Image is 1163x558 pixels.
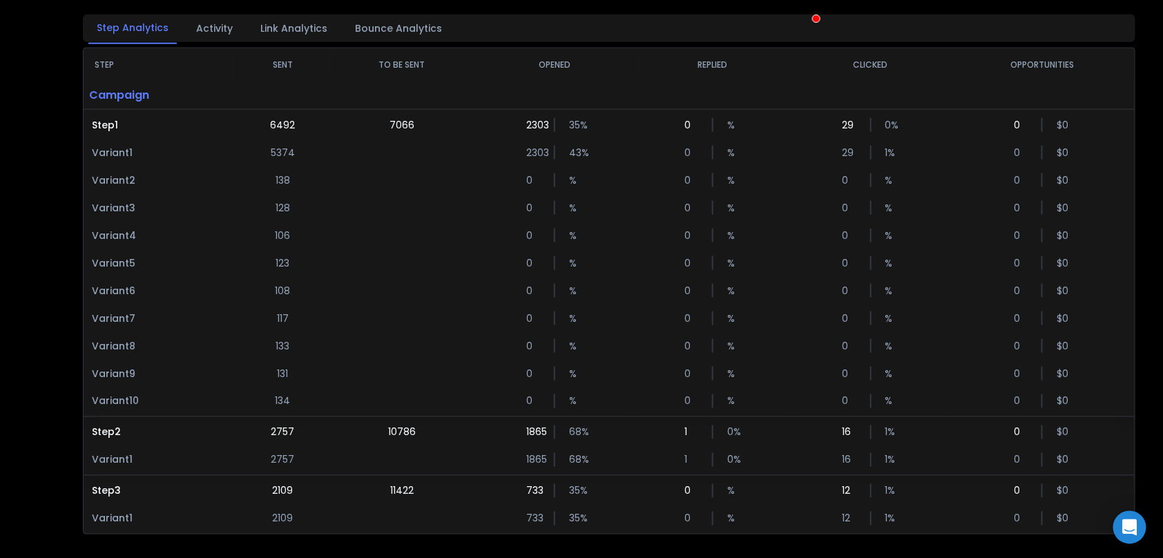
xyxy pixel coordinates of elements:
[684,173,698,187] p: 0
[277,367,288,381] p: 131
[526,173,540,187] p: 0
[1057,484,1070,498] p: $ 0
[84,48,237,81] th: STEP
[92,284,229,298] p: Variant 6
[272,484,293,498] p: 2109
[1057,201,1070,215] p: $ 0
[684,367,698,381] p: 0
[569,394,583,408] p: %
[843,173,856,187] p: 0
[275,229,290,242] p: 106
[727,229,741,242] p: %
[526,229,540,242] p: 0
[252,13,336,44] button: Link Analytics
[569,146,583,160] p: 43 %
[569,229,583,242] p: %
[92,146,229,160] p: Variant 1
[1014,484,1028,498] p: 0
[843,229,856,242] p: 0
[276,256,289,270] p: 123
[526,146,540,160] p: 2303
[526,311,540,325] p: 0
[885,173,899,187] p: %
[684,146,698,160] p: 0
[843,484,856,498] p: 12
[92,118,229,132] p: Step 1
[684,512,698,526] p: 0
[271,146,295,160] p: 5374
[843,394,856,408] p: 0
[92,484,229,498] p: Step 3
[1014,284,1028,298] p: 0
[843,284,856,298] p: 0
[92,173,229,187] p: Variant 2
[271,425,294,439] p: 2757
[276,201,290,215] p: 128
[271,453,294,467] p: 2757
[684,201,698,215] p: 0
[1014,229,1028,242] p: 0
[684,118,698,132] p: 0
[684,339,698,353] p: 0
[92,339,229,353] p: Variant 8
[1057,146,1070,160] p: $ 0
[1014,311,1028,325] p: 0
[727,512,741,526] p: %
[843,146,856,160] p: 29
[1014,146,1028,160] p: 0
[526,512,540,526] p: 733
[188,13,241,44] button: Activity
[1014,394,1028,408] p: 0
[885,201,899,215] p: %
[684,256,698,270] p: 0
[92,229,229,242] p: Variant 4
[684,311,698,325] p: 0
[684,453,698,467] p: 1
[526,201,540,215] p: 0
[843,453,856,467] p: 16
[276,339,289,353] p: 133
[92,394,229,408] p: Variant 10
[885,512,899,526] p: 1 %
[885,118,899,132] p: 0 %
[727,484,741,498] p: %
[1057,339,1070,353] p: $ 0
[843,425,856,439] p: 16
[526,284,540,298] p: 0
[526,367,540,381] p: 0
[1057,118,1070,132] p: $ 0
[270,118,295,132] p: 6492
[569,453,583,467] p: 68 %
[569,311,583,325] p: %
[885,425,899,439] p: 1 %
[84,81,237,109] p: Campaign
[727,118,741,132] p: %
[843,339,856,353] p: 0
[526,484,540,498] p: 733
[1113,511,1146,544] div: Open Intercom Messenger
[92,311,229,325] p: Variant 7
[569,367,583,381] p: %
[390,484,414,498] p: 11422
[885,284,899,298] p: %
[92,512,229,526] p: Variant 1
[1014,173,1028,187] p: 0
[727,311,741,325] p: %
[727,146,741,160] p: %
[92,201,229,215] p: Variant 3
[885,484,899,498] p: 1 %
[1014,118,1028,132] p: 0
[684,229,698,242] p: 0
[843,512,856,526] p: 12
[275,284,290,298] p: 108
[1014,201,1028,215] p: 0
[569,201,583,215] p: %
[727,201,741,215] p: %
[277,311,289,325] p: 117
[885,453,899,467] p: 1 %
[727,425,741,439] p: 0 %
[885,311,899,325] p: %
[727,284,741,298] p: %
[476,48,634,81] th: OPENED
[843,201,856,215] p: 0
